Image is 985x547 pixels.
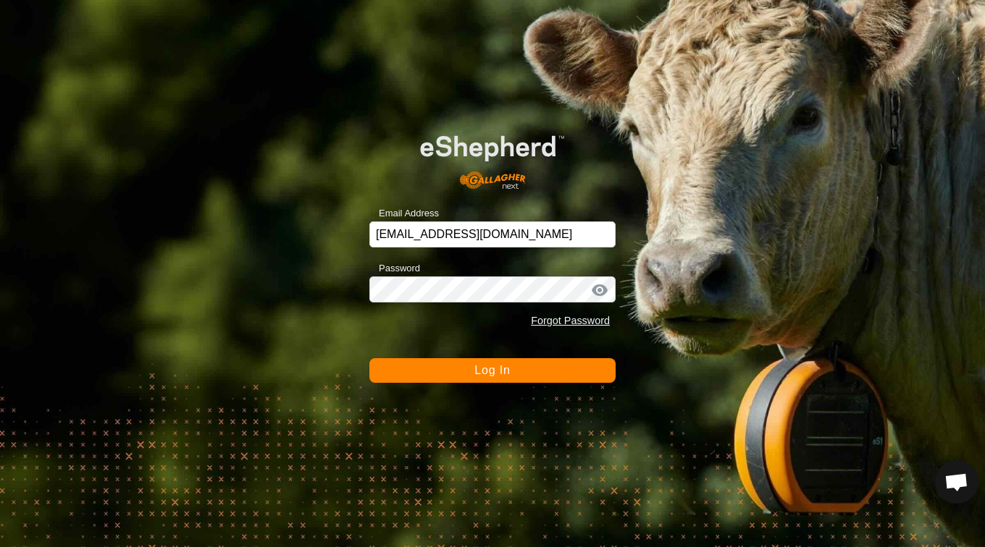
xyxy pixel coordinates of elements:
button: Log In [369,358,616,383]
div: Open chat [935,460,978,504]
label: Password [369,261,420,276]
a: Forgot Password [531,315,610,326]
label: Email Address [369,206,439,221]
img: E-shepherd Logo [394,115,591,199]
span: Log In [474,364,510,376]
input: Email Address [369,221,616,247]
